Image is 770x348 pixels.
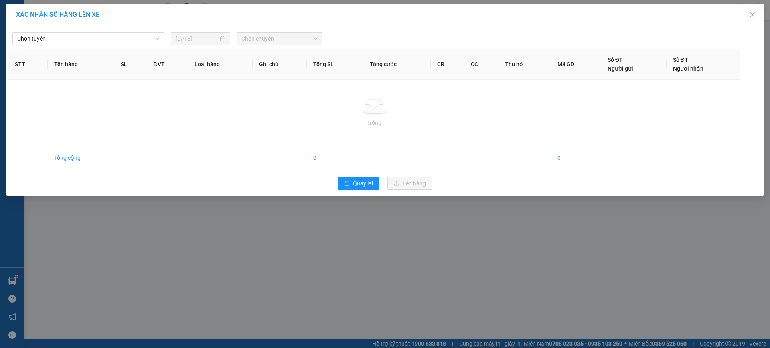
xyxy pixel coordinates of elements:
td: Tổng cộng [48,147,114,169]
span: Người gửi [608,65,633,72]
b: BIÊN NHẬN GỬI HÀNG [52,12,77,63]
th: CC [464,49,498,80]
li: (c) 2017 [67,38,110,48]
span: Chọn chuyến [241,33,318,45]
img: logo.jpg [87,10,106,29]
span: Quay lại [353,179,373,188]
b: [PERSON_NAME] [10,52,45,90]
button: uploadLên hàng [387,177,432,190]
button: rollbackQuay lại [338,177,379,190]
button: Close [741,4,764,26]
span: rollback [344,181,350,187]
td: 0 [307,147,363,169]
th: Loại hàng [188,49,253,80]
th: Tổng SL [307,49,363,80]
th: Thu hộ [498,49,551,80]
th: Tên hàng [48,49,114,80]
th: SL [114,49,147,80]
th: Ghi chú [253,49,307,80]
input: 14/08/2025 [176,34,218,43]
b: [DOMAIN_NAME] [67,31,110,37]
th: CR [431,49,465,80]
span: Số ĐT [608,57,623,63]
span: XÁC NHẬN SỐ HÀNG LÊN XE [16,11,99,18]
th: STT [8,49,48,80]
span: Số ĐT [673,57,688,63]
th: Mã GD [551,49,601,80]
span: close [749,12,756,18]
span: Chọn tuyến [17,33,160,45]
th: ĐVT [147,49,188,80]
th: Tổng cước [363,49,431,80]
div: Trống [15,118,734,127]
img: logo.jpg [10,10,50,50]
span: Người nhận [673,65,703,72]
td: 0 [551,147,601,169]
